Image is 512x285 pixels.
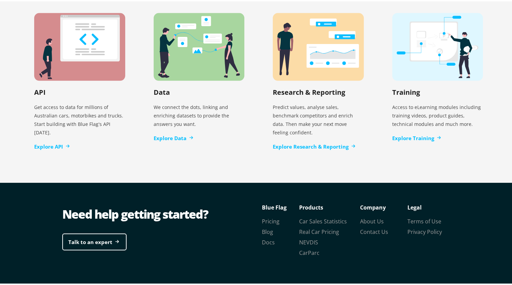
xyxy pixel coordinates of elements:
a: Privacy Policy [407,227,442,234]
h2: Research & Reporting [273,86,345,95]
a: Car Sales Statistics [299,216,347,224]
a: Explore API [34,141,70,149]
a: NEVDIS [299,237,318,245]
a: Docs [262,237,275,245]
p: Products [299,201,360,211]
a: Blog [262,227,273,234]
p: Legal [407,201,455,211]
h2: Training [392,86,420,95]
p: We connect the dots, linking and enriching datasets to provide the answers you want. [154,99,245,130]
a: Talk to an expert [62,232,127,249]
h2: API [34,86,46,95]
a: Terms of Use [407,216,441,224]
a: About Us [360,216,384,224]
a: CarParc [299,248,319,255]
p: Company [360,201,407,211]
p: Access to eLearning modules including training videos, product guides, technical modules and much... [392,99,483,130]
a: Pricing [262,216,280,224]
a: Explore Data [154,133,193,141]
p: Blue Flag [262,201,299,211]
h2: Data [154,86,170,95]
a: Contact Us [360,227,388,234]
a: Real Car Pricing [299,227,339,234]
p: Get access to data for millions of Australian cars, motorbikes and trucks. Start building with Bl... [34,99,125,138]
a: Explore Research & Reporting [273,141,355,149]
p: Predict values, analyse sales, benchmark competitors and enrich data. Then make your next move fe... [273,99,364,138]
div: Need help getting started? [62,204,259,221]
a: Explore Training [392,133,441,141]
